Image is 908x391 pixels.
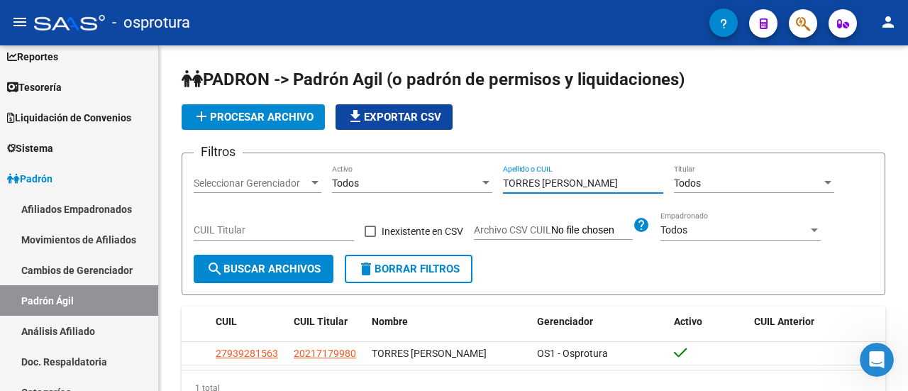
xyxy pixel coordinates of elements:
[754,316,814,327] span: CUIL Anterior
[372,348,487,359] span: TORRES [PERSON_NAME]
[660,224,687,236] span: Todos
[537,316,593,327] span: Gerenciador
[194,142,243,162] h3: Filtros
[182,70,685,89] span: PADRON -> Padrón Agil (o padrón de permisos y liquidaciones)
[216,348,278,359] span: 27939281563
[347,108,364,125] mat-icon: file_download
[668,307,748,337] datatable-header-cell: Activo
[193,111,314,123] span: Procesar archivo
[206,263,321,275] span: Buscar Archivos
[551,224,633,237] input: Archivo CSV CUIL
[880,13,897,31] mat-icon: person
[210,307,288,337] datatable-header-cell: CUIL
[7,141,53,156] span: Sistema
[294,348,356,359] span: 20217179980
[345,255,472,283] button: Borrar Filtros
[674,177,701,189] span: Todos
[294,316,348,327] span: CUIL Titular
[332,177,359,189] span: Todos
[531,307,668,337] datatable-header-cell: Gerenciador
[194,177,309,189] span: Seleccionar Gerenciador
[7,49,58,65] span: Reportes
[358,263,460,275] span: Borrar Filtros
[7,171,52,187] span: Padrón
[358,260,375,277] mat-icon: delete
[748,307,885,337] datatable-header-cell: CUIL Anterior
[193,108,210,125] mat-icon: add
[194,255,333,283] button: Buscar Archivos
[7,110,131,126] span: Liquidación de Convenios
[537,348,608,359] span: OS1 - Osprotura
[382,223,463,240] span: Inexistente en CSV
[288,307,366,337] datatable-header-cell: CUIL Titular
[182,104,325,130] button: Procesar archivo
[336,104,453,130] button: Exportar CSV
[372,316,408,327] span: Nombre
[674,316,702,327] span: Activo
[860,343,894,377] iframe: Intercom live chat
[216,316,237,327] span: CUIL
[366,307,531,337] datatable-header-cell: Nombre
[112,7,190,38] span: - osprotura
[206,260,223,277] mat-icon: search
[7,79,62,95] span: Tesorería
[347,111,441,123] span: Exportar CSV
[11,13,28,31] mat-icon: menu
[474,224,551,236] span: Archivo CSV CUIL
[633,216,650,233] mat-icon: help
